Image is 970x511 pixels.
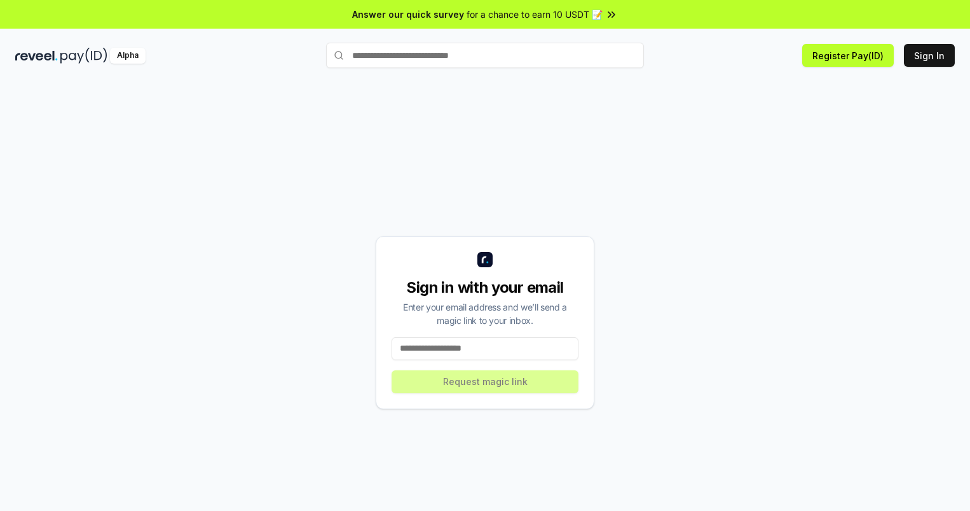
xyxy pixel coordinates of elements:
div: Sign in with your email [392,277,578,298]
button: Sign In [904,44,955,67]
span: for a chance to earn 10 USDT 📝 [467,8,603,21]
img: logo_small [477,252,493,267]
img: reveel_dark [15,48,58,64]
span: Answer our quick survey [352,8,464,21]
img: pay_id [60,48,107,64]
div: Alpha [110,48,146,64]
div: Enter your email address and we’ll send a magic link to your inbox. [392,300,578,327]
button: Register Pay(ID) [802,44,894,67]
